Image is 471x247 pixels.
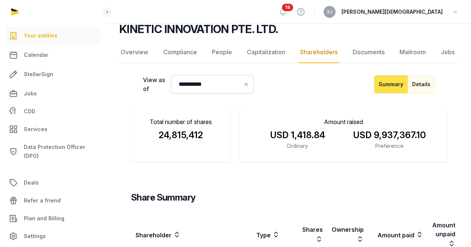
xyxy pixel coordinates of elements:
p: Total number of shares [143,117,219,126]
span: Data Protection Officer (DPO) [24,143,98,160]
a: Calendar [6,46,101,64]
span: Ordinary [287,143,308,149]
iframe: Chat Widget [337,161,471,247]
label: View as of [143,75,165,93]
span: Jobs [24,89,37,98]
a: Overview [119,42,150,63]
span: [PERSON_NAME][DEMOGRAPHIC_DATA] [341,7,443,16]
a: Refer a friend [6,192,101,209]
span: Settings [24,232,46,241]
a: Mailroom [398,42,427,63]
span: USD 9,937,367.10 [353,130,426,140]
a: Deals [6,174,101,192]
a: StellarSign [6,65,101,83]
a: Shareholders [299,42,339,63]
span: Preference [375,143,404,149]
span: USD 1,418.84 [270,130,325,140]
button: Details [408,75,435,94]
nav: Tabs [119,42,459,63]
input: Datepicker input [171,75,254,94]
a: Data Protection Officer (DPO) [6,140,101,163]
h2: KINETIC INNOVATION PTE. LTD. [119,22,278,36]
a: Your entities [6,27,101,45]
a: Services [6,120,101,138]
a: CDD [6,104,101,119]
a: People [210,42,233,63]
span: Plan and Billing [24,214,64,223]
a: Jobs [439,42,456,63]
a: Documents [351,42,386,63]
span: CDD [24,107,35,116]
a: Plan and Billing [6,209,101,227]
a: Compliance [162,42,198,63]
span: Refer a friend [24,196,61,205]
p: Amount raised [251,117,435,126]
span: Your entities [24,31,57,40]
span: Calendar [24,51,48,59]
span: Deals [24,178,39,187]
div: 24,815,412 [143,129,219,141]
span: Services [24,125,47,134]
button: SJ [324,6,335,18]
h3: Share Summary [131,192,460,204]
a: Settings [6,227,101,245]
a: Jobs [6,85,101,103]
span: 18 [282,4,293,11]
button: Summary [374,75,408,94]
span: StellarSign [24,70,53,79]
span: SJ [327,10,332,14]
a: Capitalization [245,42,287,63]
